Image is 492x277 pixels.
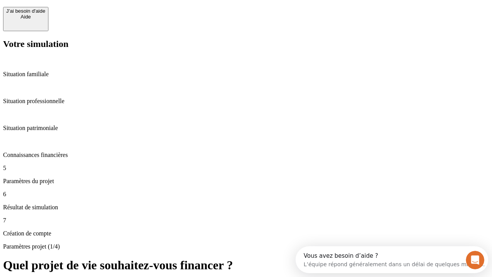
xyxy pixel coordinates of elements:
[3,165,489,172] p: 5
[8,7,189,13] div: Vous avez besoin d’aide ?
[3,98,489,105] p: Situation professionnelle
[3,178,489,185] p: Paramètres du projet
[3,217,489,224] p: 7
[3,152,489,159] p: Connaissances financières
[6,14,45,20] div: Aide
[3,204,489,211] p: Résultat de simulation
[3,125,489,132] p: Situation patrimoniale
[3,39,489,49] h2: Votre simulation
[3,230,489,237] p: Création de compte
[3,243,489,250] p: Paramètres projet (1/4)
[3,191,489,198] p: 6
[3,3,212,24] div: Ouvrir le Messenger Intercom
[6,8,45,14] div: J’ai besoin d'aide
[3,258,489,272] h1: Quel projet de vie souhaitez-vous financer ?
[3,71,489,78] p: Situation familiale
[3,7,48,31] button: J’ai besoin d'aideAide
[8,13,189,21] div: L’équipe répond généralement dans un délai de quelques minutes.
[296,246,488,273] iframe: Intercom live chat discovery launcher
[466,251,484,269] iframe: Intercom live chat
